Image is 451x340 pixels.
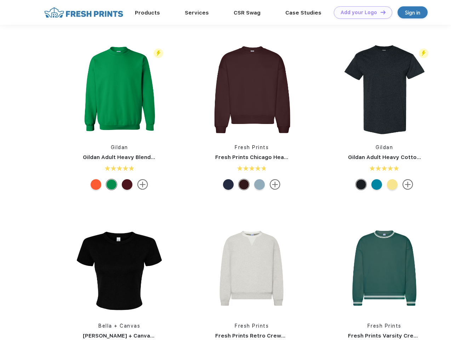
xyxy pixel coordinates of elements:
[215,154,337,160] a: Fresh Prints Chicago Heavyweight Crewneck
[403,179,413,190] img: more.svg
[367,323,401,329] a: Fresh Prints
[91,179,101,190] div: Orange
[337,221,432,315] img: func=resize&h=266
[83,333,281,339] a: [PERSON_NAME] + Canvas [DEMOGRAPHIC_DATA]' Micro Ribbed Baby Tee
[122,179,132,190] div: Garnet
[205,221,299,315] img: func=resize&h=266
[72,221,166,315] img: func=resize&h=266
[83,154,235,160] a: Gildan Adult Heavy Blend Adult 8 Oz. 50/50 Fleece Crew
[98,323,140,329] a: Bella + Canvas
[270,179,280,190] img: more.svg
[137,179,148,190] img: more.svg
[239,179,249,190] div: Burgundy mto
[72,42,166,137] img: func=resize&h=266
[348,154,440,160] a: Gildan Adult Heavy Cotton T-Shirt
[419,49,428,58] img: flash_active_toggle.svg
[42,6,125,19] img: fo%20logo%202.webp
[235,323,269,329] a: Fresh Prints
[215,333,294,339] a: Fresh Prints Retro Crewneck
[154,49,163,58] img: flash_active_toggle.svg
[341,10,377,16] div: Add your Logo
[337,42,432,137] img: func=resize&h=266
[235,144,269,150] a: Fresh Prints
[398,6,428,18] a: Sign in
[254,179,265,190] div: Slate Blue
[405,8,420,17] div: Sign in
[106,179,117,190] div: Irish Green
[111,144,128,150] a: Gildan
[135,10,160,16] a: Products
[348,333,431,339] a: Fresh Prints Varsity Crewneck
[223,179,234,190] div: Navy mto
[381,10,386,14] img: DT
[387,179,398,190] div: Cornsilk
[205,42,299,137] img: func=resize&h=266
[376,144,393,150] a: Gildan
[356,179,366,190] div: Dark Heather
[371,179,382,190] div: Tropical Blue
